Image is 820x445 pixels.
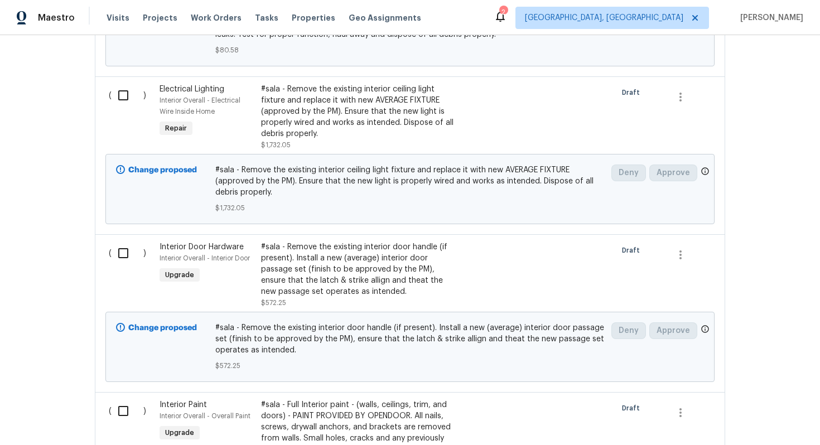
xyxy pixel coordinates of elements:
[160,85,224,93] span: Electrical Lighting
[160,413,250,419] span: Interior Overall - Overall Paint
[622,245,644,256] span: Draft
[161,427,199,438] span: Upgrade
[161,269,199,280] span: Upgrade
[128,324,197,332] b: Change proposed
[161,123,191,134] span: Repair
[191,12,242,23] span: Work Orders
[215,45,605,56] span: $80.58
[622,403,644,414] span: Draft
[143,12,177,23] span: Projects
[261,84,457,139] div: #sala - Remove the existing interior ceiling light fixture and replace it with new AVERAGE FIXTUR...
[292,12,335,23] span: Properties
[261,299,286,306] span: $572.25
[499,7,507,18] div: 2
[105,238,156,312] div: ( )
[349,12,421,23] span: Geo Assignments
[38,12,75,23] span: Maestro
[215,165,605,198] span: #sala - Remove the existing interior ceiling light fixture and replace it with new AVERAGE FIXTUR...
[622,87,644,98] span: Draft
[105,80,156,154] div: ( )
[611,165,646,181] button: Deny
[701,325,710,336] span: Only a market manager or an area construction manager can approve
[128,166,197,174] b: Change proposed
[261,142,291,148] span: $1,732.05
[215,322,605,356] span: #sala - Remove the existing interior door handle (if present). Install a new (average) interior d...
[215,360,605,371] span: $572.25
[701,167,710,178] span: Only a market manager or an area construction manager can approve
[611,322,646,339] button: Deny
[160,243,244,251] span: Interior Door Hardware
[215,202,605,214] span: $1,732.05
[160,97,240,115] span: Interior Overall - Electrical Wire Inside Home
[107,12,129,23] span: Visits
[525,12,683,23] span: [GEOGRAPHIC_DATA], [GEOGRAPHIC_DATA]
[736,12,803,23] span: [PERSON_NAME]
[160,255,250,262] span: Interior Overall - Interior Door
[261,241,457,297] div: #sala - Remove the existing interior door handle (if present). Install a new (average) interior d...
[649,165,697,181] button: Approve
[255,14,278,22] span: Tasks
[649,322,697,339] button: Approve
[160,401,207,409] span: Interior Paint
